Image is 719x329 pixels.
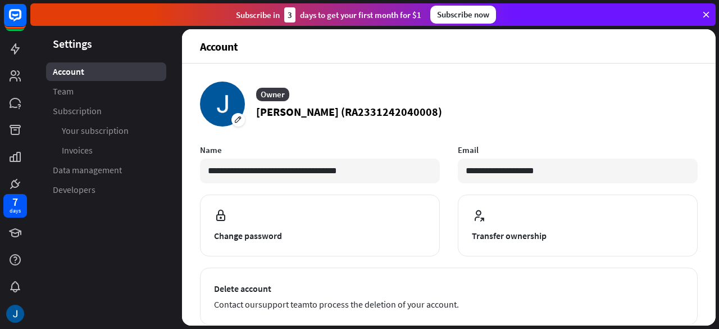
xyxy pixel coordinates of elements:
span: Contact our to process the deletion of your account. [214,298,684,311]
div: days [10,207,21,215]
a: Subscription [46,102,166,120]
span: Your subscription [62,125,129,137]
a: 7 days [3,194,27,218]
header: Account [182,29,716,63]
span: Delete account [214,282,684,295]
button: Transfer ownership [458,195,698,256]
span: Subscription [53,105,102,117]
p: [PERSON_NAME] (RA2331242040008) [256,103,442,120]
a: Your subscription [46,121,166,140]
div: Owner [256,88,289,101]
button: Change password [200,195,440,256]
div: 3 [284,7,295,22]
span: Account [53,66,84,78]
button: Delete account Contact oursupport teamto process the deletion of your account. [200,268,698,325]
a: Developers [46,181,166,199]
a: Team [46,82,166,101]
div: Subscribe in days to get your first month for $1 [236,7,421,22]
label: Email [458,145,698,155]
span: Data management [53,164,122,176]
header: Settings [30,36,182,51]
label: Name [200,145,440,155]
a: Invoices [46,141,166,160]
span: Transfer ownership [472,229,684,242]
span: Developers [53,184,95,196]
button: Open LiveChat chat widget [9,4,43,38]
div: 7 [12,197,18,207]
span: Team [53,85,74,97]
span: Invoices [62,145,93,156]
a: support team [258,299,310,310]
a: Data management [46,161,166,179]
div: Subscribe now [430,6,496,24]
span: Change password [214,229,426,242]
